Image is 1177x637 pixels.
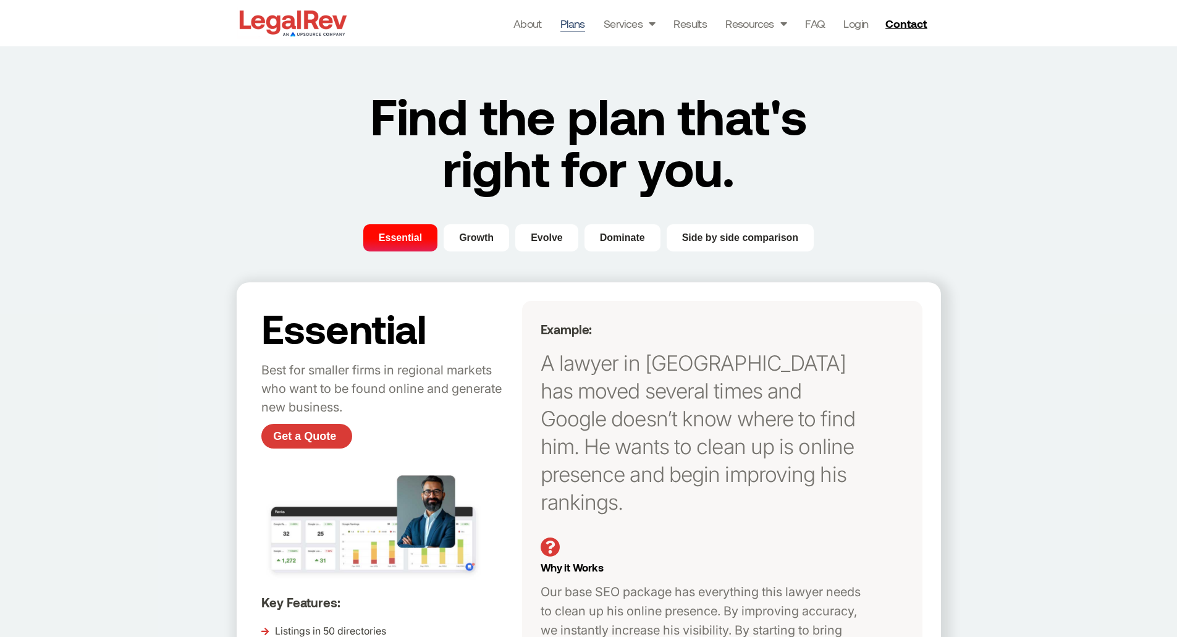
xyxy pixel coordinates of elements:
a: Get a Quote [261,424,352,449]
a: About [513,15,542,32]
a: FAQ [805,15,825,32]
a: Contact [880,14,935,33]
a: Plans [560,15,585,32]
p: A lawyer in [GEOGRAPHIC_DATA] has moved several times and Google doesn’t know where to find him. ... [541,349,866,516]
span: Evolve [531,230,563,245]
h5: Example: [541,322,866,337]
h2: Find the plan that's right for you. [342,90,835,193]
span: Why it Works [541,561,604,573]
span: Dominate [600,230,645,245]
h2: Essential [261,307,516,349]
span: Essential [379,230,422,245]
p: Best for smaller firms in regional markets who want to be found online and generate new business. [261,361,516,417]
h5: Key Features: [261,595,516,610]
a: Resources [725,15,787,32]
nav: Menu [513,15,869,32]
span: Contact [885,18,927,29]
a: Services [604,15,656,32]
span: Growth [459,230,494,245]
span: Side by side comparison [682,230,799,245]
span: Get a Quote [273,431,336,442]
a: Results [673,15,707,32]
a: Login [843,15,868,32]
